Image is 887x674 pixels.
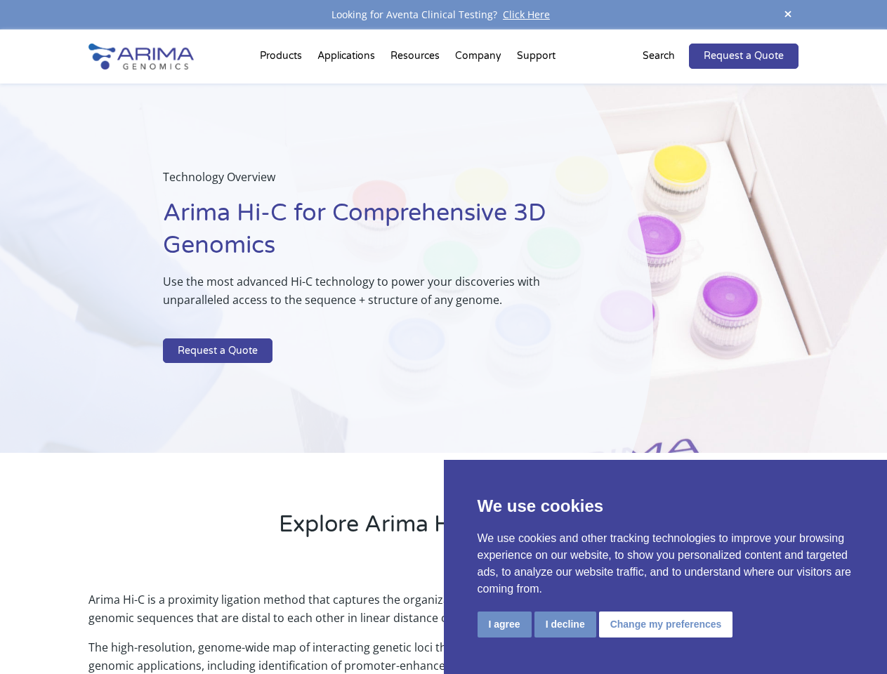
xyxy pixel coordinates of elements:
h2: Explore Arima Hi-C Technology [88,509,798,551]
a: Request a Quote [163,338,272,364]
a: Request a Quote [689,44,799,69]
p: Technology Overview [163,168,582,197]
a: Click Here [497,8,556,21]
div: Looking for Aventa Clinical Testing? [88,6,798,24]
p: We use cookies [478,494,854,519]
h1: Arima Hi-C for Comprehensive 3D Genomics [163,197,582,272]
button: I agree [478,612,532,637]
p: We use cookies and other tracking technologies to improve your browsing experience on our website... [478,530,854,597]
button: Change my preferences [599,612,733,637]
p: Arima Hi-C is a proximity ligation method that captures the organizational structure of chromatin... [88,590,798,638]
button: I decline [534,612,596,637]
img: Arima-Genomics-logo [88,44,194,70]
p: Search [643,47,675,65]
p: Use the most advanced Hi-C technology to power your discoveries with unparalleled access to the s... [163,272,582,320]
